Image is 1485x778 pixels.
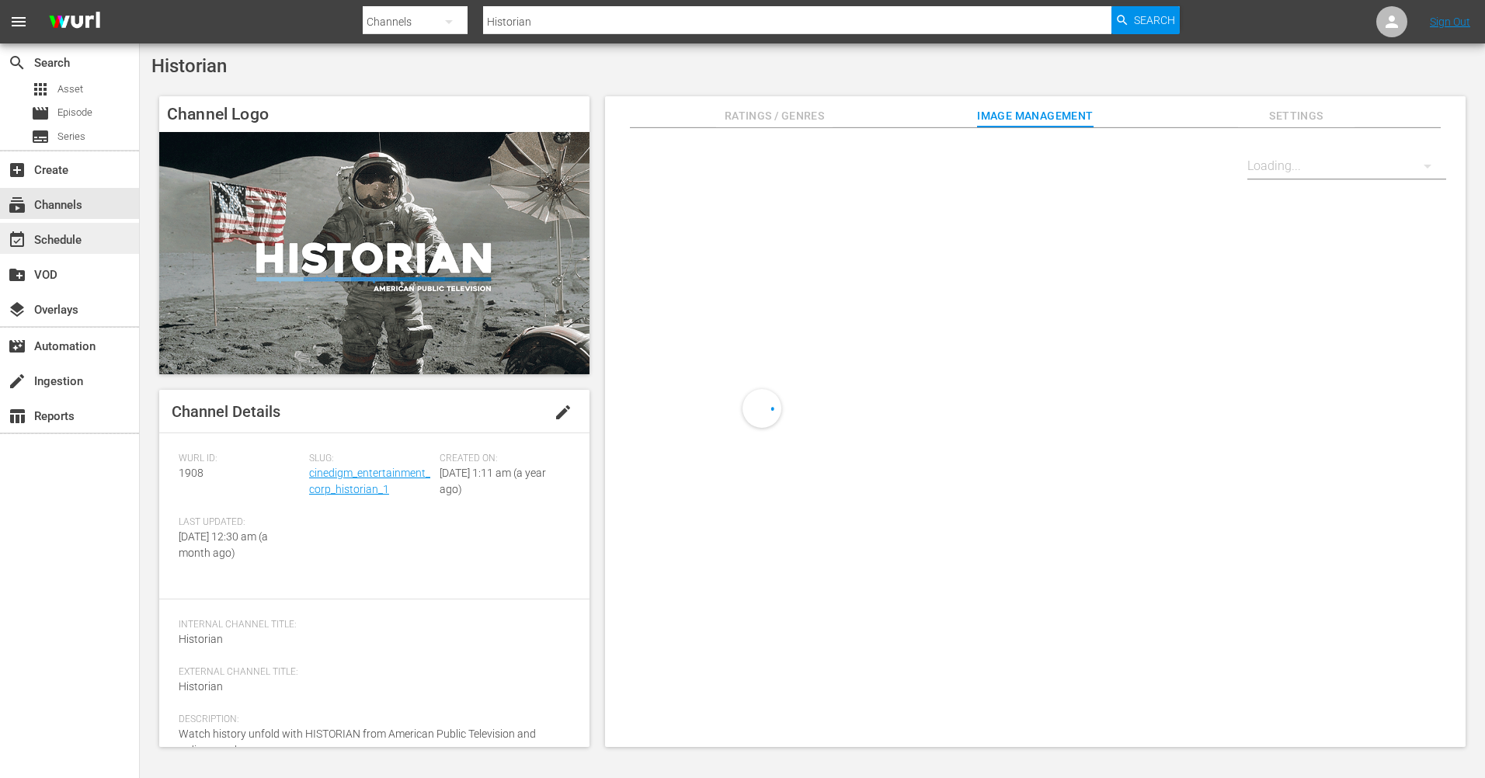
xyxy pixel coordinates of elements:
[179,633,223,645] span: Historian
[309,453,432,465] span: Slug:
[57,82,83,97] span: Asset
[57,129,85,144] span: Series
[8,54,26,72] span: Search
[179,530,268,559] span: [DATE] 12:30 am (a month ago)
[172,402,280,421] span: Channel Details
[31,80,50,99] span: Asset
[151,55,227,77] span: Historian
[179,714,562,726] span: Description:
[159,132,589,374] img: Historian
[1238,106,1355,126] span: Settings
[179,467,203,479] span: 1908
[179,680,223,693] span: Historian
[309,467,430,495] a: cinedigm_entertainment_corp_historian_1
[8,372,26,391] span: create
[179,666,562,679] span: External Channel Title:
[37,4,112,40] img: ans4CAIJ8jUAAAAAAAAAAAAAAAAAAAAAAAAgQb4GAAAAAAAAAAAAAAAAAAAAAAAAJMjXAAAAAAAAAAAAAAAAAAAAAAAAgAT5G...
[8,161,26,179] span: Create
[8,407,26,425] span: Reports
[1134,6,1175,34] span: Search
[440,467,546,495] span: [DATE] 1:11 am (a year ago)
[179,619,562,631] span: Internal Channel Title:
[179,453,301,465] span: Wurl ID:
[716,106,833,126] span: Ratings / Genres
[8,231,26,249] span: Schedule
[179,728,536,756] span: Watch history unfold with HISTORIAN from American Public Television and rediscover the past.
[8,266,26,284] span: create_new_folder
[159,96,589,132] h4: Channel Logo
[440,453,562,465] span: Created On:
[9,12,28,31] span: menu
[977,106,1094,126] span: Image Management
[544,394,582,431] button: edit
[179,516,301,529] span: Last Updated:
[8,300,26,319] span: Overlays
[57,105,92,120] span: Episode
[31,104,50,123] span: Episode
[31,127,50,146] span: Series
[1430,16,1470,28] a: Sign Out
[1111,6,1180,34] button: Search
[8,337,26,356] span: Automation
[8,196,26,214] span: Channels
[554,403,572,422] span: edit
